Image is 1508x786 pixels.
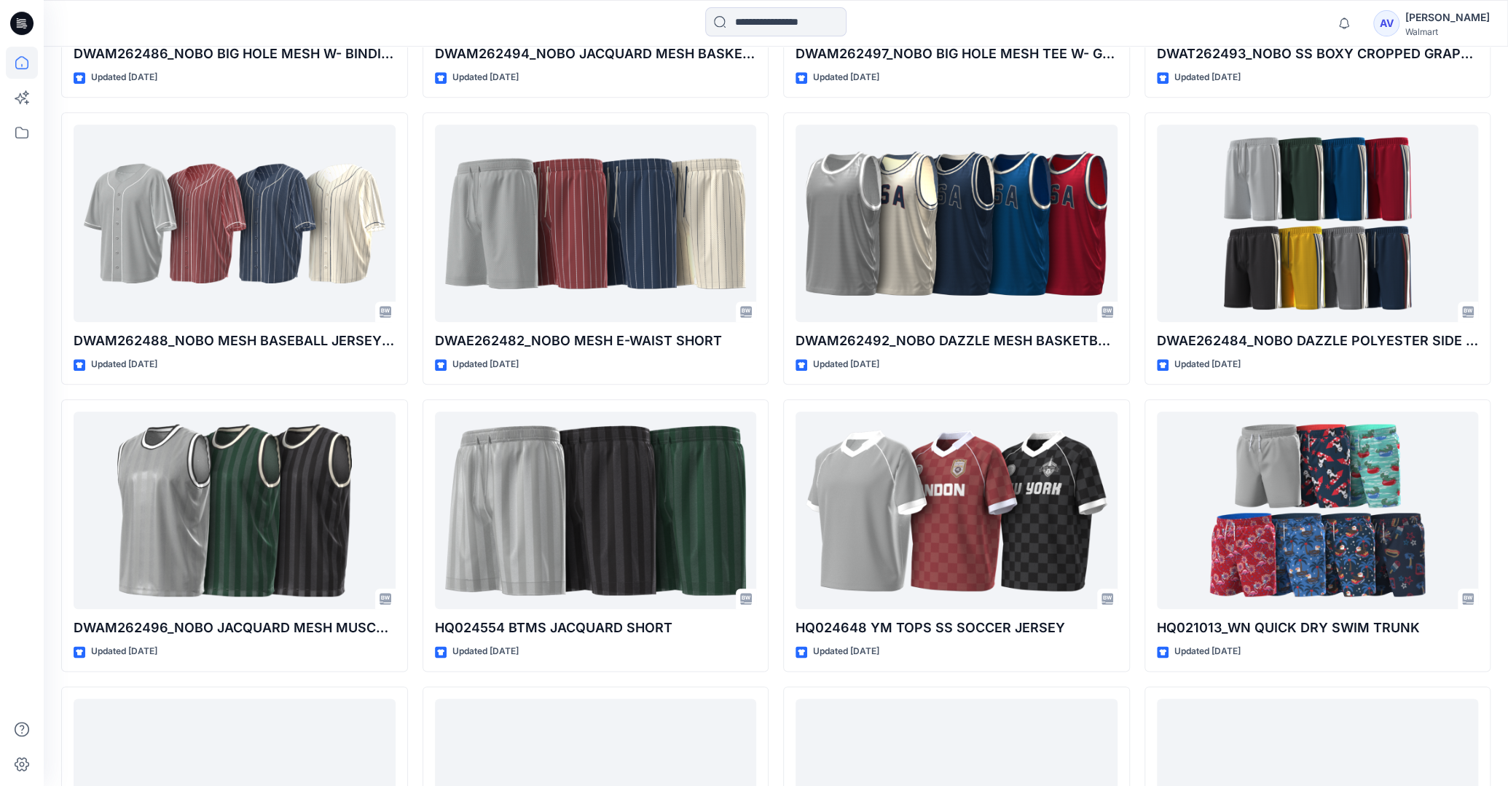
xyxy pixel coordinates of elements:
a: DWAE262484_NOBO DAZZLE POLYESTER SIDE PANEL E-WAIST BASKETBALL SHORT [1157,125,1479,322]
p: Updated [DATE] [91,70,157,85]
p: Updated [DATE] [813,357,879,372]
p: Updated [DATE] [452,644,519,659]
p: DWAM262488_NOBO MESH BASEBALL JERSEY W-[GEOGRAPHIC_DATA] [74,331,396,351]
p: DWAM262492_NOBO DAZZLE MESH BASKETBALL TANK W- RIB [796,331,1118,351]
div: Walmart [1405,26,1490,37]
p: DWAM262496_NOBO JACQUARD MESH MUSCLE TANK W-RIB [74,618,396,638]
p: HQ024554 BTMS JACQUARD SHORT [435,618,757,638]
p: DWAM262486_NOBO BIG HOLE MESH W- BINDING [74,44,396,64]
p: HQ024648 YM TOPS SS SOCCER JERSEY [796,618,1118,638]
p: Updated [DATE] [813,70,879,85]
p: DWAE262484_NOBO DAZZLE POLYESTER SIDE PANEL E-WAIST BASKETBALL SHORT [1157,331,1479,351]
p: DWAT262493_NOBO SS BOXY CROPPED GRAPHIC TEE [1157,44,1479,64]
p: Updated [DATE] [452,70,519,85]
a: DWAM262492_NOBO DAZZLE MESH BASKETBALL TANK W- RIB [796,125,1118,322]
a: HQ021013_WN QUICK DRY SWIM TRUNK [1157,412,1479,609]
p: Updated [DATE] [1174,70,1241,85]
div: [PERSON_NAME] [1405,9,1490,26]
a: DWAM262488_NOBO MESH BASEBALL JERSEY W-PIPING [74,125,396,322]
p: DWAM262497_NOBO BIG HOLE MESH TEE W- GRAPHIC [796,44,1118,64]
div: AV [1373,10,1399,36]
a: HQ024648 YM TOPS SS SOCCER JERSEY [796,412,1118,609]
p: Updated [DATE] [1174,644,1241,659]
p: Updated [DATE] [452,357,519,372]
p: Updated [DATE] [1174,357,1241,372]
p: Updated [DATE] [91,357,157,372]
p: DWAE262482_NOBO MESH E-WAIST SHORT [435,331,757,351]
a: HQ024554 BTMS JACQUARD SHORT [435,412,757,609]
a: DWAM262496_NOBO JACQUARD MESH MUSCLE TANK W-RIB [74,412,396,609]
a: DWAE262482_NOBO MESH E-WAIST SHORT [435,125,757,322]
p: DWAM262494_NOBO JACQUARD MESH BASKETBALL TANK W- RIB [435,44,757,64]
p: Updated [DATE] [813,644,879,659]
p: HQ021013_WN QUICK DRY SWIM TRUNK [1157,618,1479,638]
p: Updated [DATE] [91,644,157,659]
